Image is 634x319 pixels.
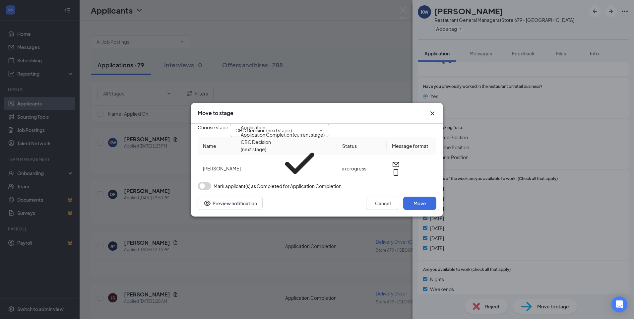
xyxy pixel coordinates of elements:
div: Open Intercom Messenger [611,296,627,312]
button: Close [428,109,436,117]
span: Mark applicant(s) as Completed for Application Completion [214,182,342,190]
td: in progress [337,155,387,182]
svg: Email [392,160,400,168]
span: [PERSON_NAME] [203,165,241,171]
div: Application [241,124,265,131]
svg: Cross [428,109,436,117]
span: Choose stage : [198,124,230,137]
th: Name [198,137,337,155]
button: Move [403,197,436,210]
h3: Move to stage [198,109,233,117]
button: Cancel [366,197,399,210]
div: CBC Decision (next stage) [241,138,275,188]
div: Application Completion (current stage) [241,131,325,138]
div: Checkr - MVR / CBC run [241,188,292,196]
svg: Eye [203,199,211,207]
svg: Checkmark [275,138,325,188]
button: Preview notificationEye [198,197,263,210]
th: Status [337,137,387,155]
svg: MobileSms [392,168,400,176]
th: Message format [387,137,436,155]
